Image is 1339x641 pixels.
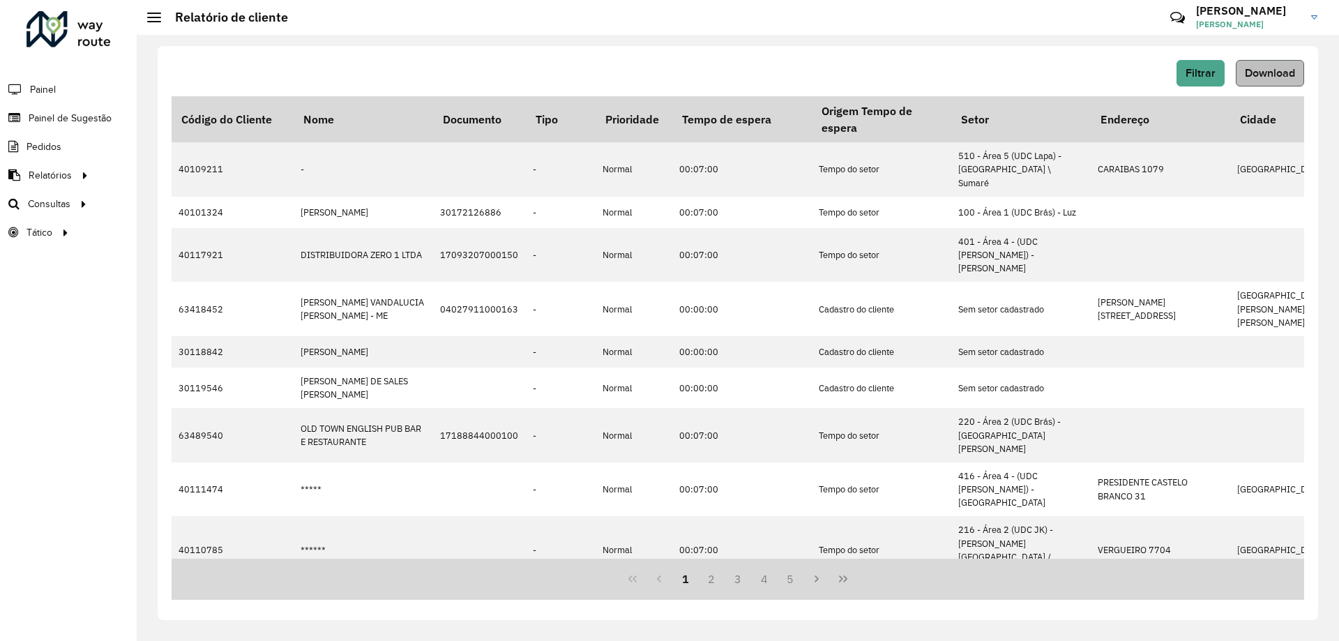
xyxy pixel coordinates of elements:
span: [PERSON_NAME] [1196,18,1301,31]
th: Documento [433,96,526,142]
td: [PERSON_NAME][STREET_ADDRESS] [1091,282,1230,336]
td: Tempo do setor [812,408,951,462]
td: 40117921 [172,228,294,282]
button: 2 [698,566,725,592]
span: Painel de Sugestão [29,111,112,126]
span: Pedidos [27,139,61,154]
td: [PERSON_NAME] [294,197,433,228]
td: Normal [596,462,672,517]
td: [PERSON_NAME] DE SALES [PERSON_NAME] [294,368,433,408]
td: Cadastro do cliente [812,368,951,408]
td: Sem setor cadastrado [951,336,1091,368]
td: 17188844000100 [433,408,526,462]
span: Consultas [28,197,70,211]
button: Download [1236,60,1304,86]
td: 220 - Área 2 (UDC Brás) - [GEOGRAPHIC_DATA][PERSON_NAME] [951,408,1091,462]
td: VERGUEIRO 7704 [1091,516,1230,584]
td: 40101324 [172,197,294,228]
td: 30119546 [172,368,294,408]
td: Tempo do setor [812,228,951,282]
td: 63489540 [172,408,294,462]
td: 40110785 [172,516,294,584]
td: CARAIBAS 1079 [1091,142,1230,197]
td: 04027911000163 [433,282,526,336]
td: PRESIDENTE CASTELO BRANCO 31 [1091,462,1230,517]
td: - [526,282,596,336]
th: Origem Tempo de espera [812,96,951,142]
td: OLD TOWN ENGLISH PUB BAR E RESTAURANTE [294,408,433,462]
td: Normal [596,516,672,584]
td: 63418452 [172,282,294,336]
td: - [526,228,596,282]
td: - [526,142,596,197]
th: Setor [951,96,1091,142]
th: Tempo de espera [672,96,812,142]
td: Tempo do setor [812,142,951,197]
td: 30118842 [172,336,294,368]
td: 100 - Área 1 (UDC Brás) - Luz [951,197,1091,228]
td: Tempo do setor [812,197,951,228]
button: Next Page [803,566,830,592]
td: Tempo do setor [812,462,951,517]
td: Cadastro do cliente [812,336,951,368]
span: Relatórios [29,168,72,183]
td: Tempo do setor [812,516,951,584]
td: 17093207000150 [433,228,526,282]
button: 3 [725,566,751,592]
td: - [294,142,433,197]
td: 416 - Área 4 - (UDC [PERSON_NAME]) - [GEOGRAPHIC_DATA] [951,462,1091,517]
span: Painel [30,82,56,97]
td: Normal [596,282,672,336]
th: Tipo [526,96,596,142]
button: Last Page [830,566,856,592]
h3: [PERSON_NAME] [1196,4,1301,17]
th: Endereço [1091,96,1230,142]
td: 00:07:00 [672,197,812,228]
th: Nome [294,96,433,142]
th: Código do Cliente [172,96,294,142]
td: - [526,336,596,368]
h2: Relatório de cliente [161,10,288,25]
button: 5 [778,566,804,592]
td: Sem setor cadastrado [951,282,1091,336]
button: 1 [672,566,699,592]
td: 40111474 [172,462,294,517]
td: Normal [596,336,672,368]
td: Normal [596,197,672,228]
td: - [526,197,596,228]
td: - [526,462,596,517]
td: 216 - Área 2 (UDC JK) - [PERSON_NAME][GEOGRAPHIC_DATA] / [GEOGRAPHIC_DATA] [951,516,1091,584]
td: Normal [596,408,672,462]
td: Normal [596,228,672,282]
span: Tático [27,225,52,240]
td: 401 - Área 4 - (UDC [PERSON_NAME]) - [PERSON_NAME] [951,228,1091,282]
td: 00:07:00 [672,516,812,584]
td: 00:07:00 [672,142,812,197]
td: 00:07:00 [672,408,812,462]
td: Sem setor cadastrado [951,368,1091,408]
td: 00:00:00 [672,368,812,408]
button: 4 [751,566,778,592]
td: 00:00:00 [672,282,812,336]
td: [PERSON_NAME] [294,336,433,368]
span: Filtrar [1186,67,1216,79]
td: 00:07:00 [672,462,812,517]
td: 00:07:00 [672,228,812,282]
td: 40109211 [172,142,294,197]
span: Download [1245,67,1295,79]
button: Filtrar [1177,60,1225,86]
td: Cadastro do cliente [812,282,951,336]
td: - [526,368,596,408]
td: 510 - Área 5 (UDC Lapa) - [GEOGRAPHIC_DATA] \ Sumaré [951,142,1091,197]
th: Prioridade [596,96,672,142]
td: - [526,516,596,584]
td: Normal [596,368,672,408]
td: 30172126886 [433,197,526,228]
td: - [526,408,596,462]
td: Normal [596,142,672,197]
td: DISTRIBUIDORA ZERO 1 LTDA [294,228,433,282]
a: Contato Rápido [1163,3,1193,33]
td: [PERSON_NAME] VANDALUCIA [PERSON_NAME] - ME [294,282,433,336]
td: 00:00:00 [672,336,812,368]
